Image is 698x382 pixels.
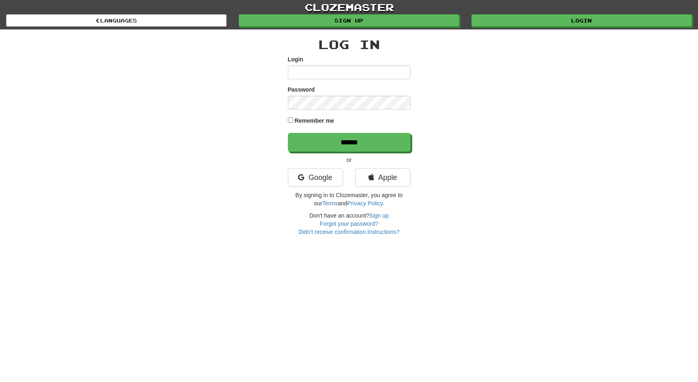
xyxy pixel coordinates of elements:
a: Apple [355,168,411,187]
p: or [288,156,411,164]
a: Forgot your password? [320,220,378,227]
h2: Log In [288,38,411,51]
label: Password [288,85,315,94]
p: By signing in to Clozemaster, you agree to our and . [288,191,411,207]
label: Remember me [294,117,334,125]
label: Login [288,55,303,63]
div: Don't have an account? [288,211,411,236]
a: Didn't receive confirmation instructions? [299,229,399,235]
a: Sign up [369,212,388,219]
a: Languages [6,14,227,27]
a: Login [471,14,692,27]
a: Sign up [239,14,459,27]
a: Privacy Policy [347,200,382,207]
a: Terms [322,200,338,207]
a: Google [288,168,343,187]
